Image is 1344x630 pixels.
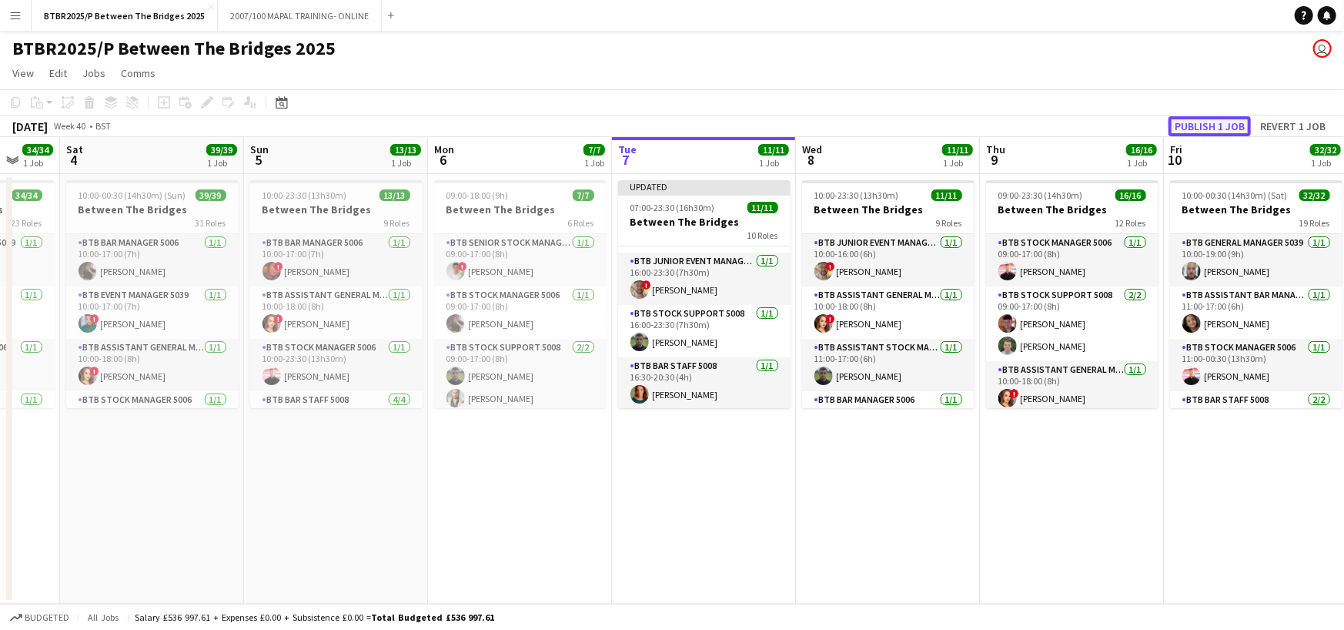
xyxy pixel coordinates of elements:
div: 1 Job [1127,157,1156,169]
h3: Between The Bridges [250,203,423,216]
span: Week 40 [51,120,89,132]
app-card-role: BTB General Manager 50391/110:00-19:00 (9h)[PERSON_NAME] [1170,234,1342,287]
span: Edit [49,66,67,80]
span: 34/34 [22,144,53,156]
span: View [12,66,34,80]
div: 1 Job [759,157,788,169]
app-card-role: BTB Stock support 50082/209:00-17:00 (8h)[PERSON_NAME][PERSON_NAME] [434,339,607,414]
span: 10 Roles [747,230,778,241]
a: Jobs [76,63,112,83]
span: ! [1010,389,1019,398]
span: ! [274,262,283,271]
span: 13/13 [390,144,421,156]
app-card-role: BTB Bar Manager 50061/111:00-23:30 (12h30m) [802,391,975,444]
button: Revert 1 job [1254,116,1332,136]
span: All jobs [85,612,122,623]
span: 23 Roles [12,217,42,229]
span: 9 Roles [384,217,410,229]
div: Updated [618,180,791,193]
app-card-role: BTB Stock Manager 50061/109:00-17:00 (8h)[PERSON_NAME] [986,234,1158,287]
app-card-role: BTB Assistant General Manager 50061/110:00-18:00 (8h)![PERSON_NAME] [986,361,1158,414]
span: 12 Roles [1115,217,1146,229]
span: 09:00-23:30 (14h30m) [998,189,1083,201]
app-job-card: 10:00-23:30 (13h30m)11/11Between The Bridges9 RolesBTB Junior Event Manager 50391/110:00-16:00 (6... [802,180,975,408]
div: 1 Job [23,157,52,169]
button: Budgeted [8,609,72,626]
app-card-role: BTB Senior Stock Manager 50061/109:00-17:00 (8h)![PERSON_NAME] [434,234,607,287]
a: Edit [43,63,73,83]
span: 4 [64,151,83,169]
app-job-card: 10:00-00:30 (14h30m) (Sat)32/32Between The Bridges19 RolesBTB General Manager 50391/110:00-19:00 ... [1170,180,1342,408]
span: ! [274,314,283,323]
span: 19 Roles [1299,217,1330,229]
span: 11/11 [747,202,778,213]
app-card-role: BTB Stock Manager 50061/110:00-18:00 (8h) [66,391,239,444]
span: 39/39 [196,189,226,201]
span: 9 [984,151,1005,169]
span: Wed [802,142,822,156]
app-card-role: BTB Stock support 50082/209:00-17:00 (8h)[PERSON_NAME][PERSON_NAME] [986,287,1158,361]
span: ! [90,367,99,376]
button: Publish 1 job [1168,116,1251,136]
span: 13/13 [379,189,410,201]
span: 9 Roles [936,217,962,229]
span: ! [642,280,651,290]
h3: Between The Bridges [618,215,791,229]
div: 1 Job [207,157,236,169]
span: Sun [250,142,269,156]
span: 8 [800,151,822,169]
app-job-card: 10:00-00:30 (14h30m) (Sun)39/39Between The Bridges31 RolesBTB Bar Manager 50061/110:00-17:00 (7h)... [66,180,239,408]
button: 2007/100 MAPAL TRAINING- ONLINE [218,1,382,31]
a: View [6,63,40,83]
span: 39/39 [206,144,237,156]
span: 11/11 [931,189,962,201]
div: BST [95,120,111,132]
app-card-role: BTB Stock Manager 50061/110:00-23:30 (13h30m)[PERSON_NAME] [250,339,423,391]
app-card-role: BTB Bar Manager 50061/110:00-17:00 (7h)![PERSON_NAME] [250,234,423,287]
h3: Between The Bridges [802,203,975,216]
app-card-role: BTB Assistant Stock Manager 50061/111:00-17:00 (6h)[PERSON_NAME] [802,339,975,391]
span: 16/16 [1115,189,1146,201]
h3: Between The Bridges [1170,203,1342,216]
span: Sat [66,142,83,156]
div: 1 Job [1311,157,1340,169]
app-card-role: BTB Bar Staff 50082/211:30-17:30 (6h) [1170,391,1342,466]
app-card-role: BTB Bar Staff 50081/116:30-20:30 (4h)[PERSON_NAME] [618,357,791,410]
span: 6 [432,151,454,169]
app-job-card: 10:00-23:30 (13h30m)13/13Between The Bridges9 RolesBTB Bar Manager 50061/110:00-17:00 (7h)![PERSO... [250,180,423,408]
div: 1 Job [391,157,420,169]
app-card-role: BTB Event Manager 50391/110:00-17:00 (7h)![PERSON_NAME] [66,287,239,339]
app-card-role: BTB Junior Event Manager 50391/116:00-23:30 (7h30m)![PERSON_NAME] [618,253,791,305]
span: Total Budgeted £536 997.61 [371,612,494,623]
span: ! [826,314,835,323]
span: Thu [986,142,1005,156]
app-job-card: Updated07:00-23:30 (16h30m)11/11Between The Bridges10 Roles[PERSON_NAME]BTB Bar Manager 50061/116... [618,180,791,408]
app-user-avatar: Amy Cane [1313,39,1332,58]
span: Jobs [82,66,105,80]
app-card-role: BTB Bar Manager 50061/110:00-17:00 (7h)[PERSON_NAME] [66,234,239,287]
div: 1 Job [943,157,972,169]
span: Mon [434,142,454,156]
app-card-role: BTB Stock support 50081/116:00-23:30 (7h30m)[PERSON_NAME] [618,305,791,357]
span: 07:00-23:30 (16h30m) [630,202,715,213]
span: 6 Roles [568,217,594,229]
div: 1 Job [584,157,604,169]
app-card-role: BTB Stock Manager 50061/111:00-00:30 (13h30m)[PERSON_NAME] [1170,339,1342,391]
a: Comms [115,63,162,83]
span: Budgeted [25,612,69,623]
span: 31 Roles [196,217,226,229]
app-card-role: BTB Junior Event Manager 50391/110:00-16:00 (6h)![PERSON_NAME] [802,234,975,287]
span: ! [90,314,99,323]
span: 10 [1168,151,1182,169]
span: 11/11 [942,144,973,156]
app-card-role: BTB Bar Staff 50084/410:30-17:30 (7h) [250,391,423,511]
app-job-card: 09:00-23:30 (14h30m)16/16Between The Bridges12 RolesBTB Stock Manager 50061/109:00-17:00 (8h)[PER... [986,180,1158,408]
div: [DATE] [12,119,48,134]
app-card-role: BTB Assistant General Manager 50061/110:00-18:00 (8h)![PERSON_NAME] [66,339,239,391]
h3: Between The Bridges [434,203,607,216]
